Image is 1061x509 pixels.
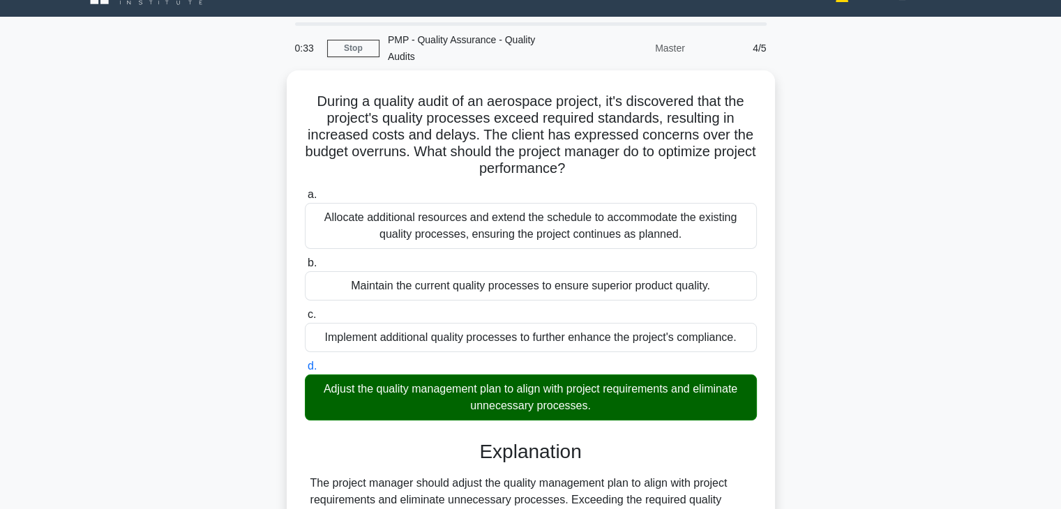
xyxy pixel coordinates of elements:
div: Allocate additional resources and extend the schedule to accommodate the existing quality process... [305,203,757,249]
span: a. [308,188,317,200]
h5: During a quality audit of an aerospace project, it's discovered that the project's quality proces... [303,93,758,178]
span: d. [308,360,317,372]
div: PMP - Quality Assurance - Quality Audits [379,26,571,70]
a: Stop [327,40,379,57]
div: 0:33 [287,34,327,62]
div: Implement additional quality processes to further enhance the project's compliance. [305,323,757,352]
div: 4/5 [693,34,775,62]
span: b. [308,257,317,268]
span: c. [308,308,316,320]
div: Master [571,34,693,62]
div: Adjust the quality management plan to align with project requirements and eliminate unnecessary p... [305,374,757,420]
div: Maintain the current quality processes to ensure superior product quality. [305,271,757,301]
h3: Explanation [313,440,748,464]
